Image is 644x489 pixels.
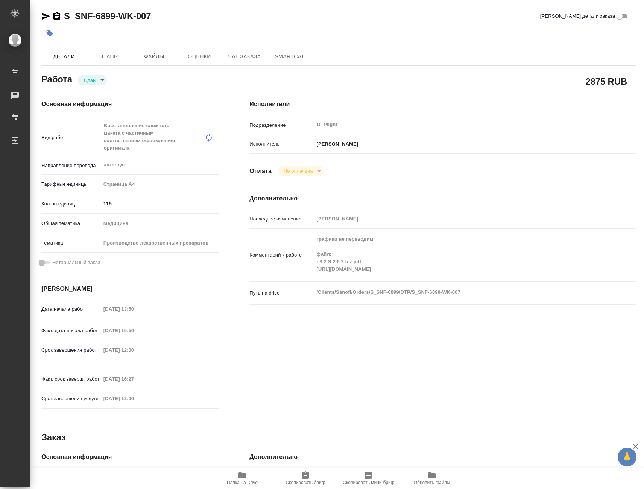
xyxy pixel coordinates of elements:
div: Сдан [78,75,107,85]
div: Сдан [278,166,324,176]
div: Производство лекарственных препаратов [101,237,220,249]
span: Оценки [181,52,217,61]
a: S_SNF-6899-WK-007 [64,11,151,21]
h4: Основная информация [41,453,219,462]
h2: 2875 RUB [586,75,627,88]
p: Факт. дата начала работ [41,327,101,334]
textarea: /Clients/Sanofi/Orders/S_SNF-6899/DTP/S_SNF-6899-WK-007 [314,286,603,299]
button: Добавить тэг [41,25,58,42]
span: Скопировать бриф [286,480,325,485]
h4: Основная информация [41,100,219,109]
span: SmartCat [272,52,308,61]
span: Этапы [91,52,127,61]
span: [PERSON_NAME] детали заказа [540,12,615,20]
p: Путь на drive [249,289,314,297]
p: Срок завершения работ [41,346,101,354]
button: Сдан [82,77,98,84]
p: Дата начала работ [41,305,101,313]
textarea: графики не переводим файл: - 3.2.S.2.6.2 tez.pdf [URL][DOMAIN_NAME] [314,233,603,276]
h4: Дополнительно [249,453,636,462]
h4: Оплата [249,167,272,176]
h4: [PERSON_NAME] [41,284,219,293]
button: Папка на Drive [211,468,274,489]
span: Файлы [136,52,172,61]
p: Последнее изменение [249,215,314,223]
input: Пустое поле [101,345,167,355]
div: Медицина [101,217,220,230]
button: Не оплачена [281,168,315,174]
p: Срок завершения услуги [41,395,101,402]
span: Скопировать мини-бриф [343,480,394,485]
p: Исполнитель [249,140,314,148]
button: Скопировать ссылку для ЯМессенджера [41,12,50,21]
h4: Исполнители [249,100,636,109]
h2: Работа [41,72,72,85]
h2: Заказ [41,431,66,443]
input: ✎ Введи что-нибудь [101,198,220,209]
p: Кол-во единиц [41,200,101,208]
span: 🙏 [621,449,633,465]
p: Направление перевода [41,162,101,169]
input: Пустое поле [101,304,167,314]
button: Обновить файлы [400,468,463,489]
span: Нотариальный заказ [52,259,100,266]
p: Факт. срок заверш. работ [41,375,101,383]
p: Тарифные единицы [41,181,101,188]
button: Скопировать мини-бриф [337,468,400,489]
span: Детали [46,52,82,61]
button: 🙏 [618,448,636,466]
p: Тематика [41,239,101,247]
div: Страница А4 [101,178,220,191]
span: Чат заказа [226,52,263,61]
h4: Дополнительно [249,194,636,203]
input: Пустое поле [101,374,167,384]
span: Папка на Drive [227,480,258,485]
button: Скопировать ссылку [52,12,61,21]
input: Пустое поле [101,393,167,404]
p: Подразделение [249,121,314,129]
input: Пустое поле [314,213,603,224]
p: Вид работ [41,134,101,141]
p: [PERSON_NAME] [314,140,358,148]
p: Общая тематика [41,220,101,227]
button: Скопировать бриф [274,468,337,489]
p: Комментарий к работе [249,251,314,259]
input: Пустое поле [101,325,167,336]
span: Обновить файлы [414,480,450,485]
